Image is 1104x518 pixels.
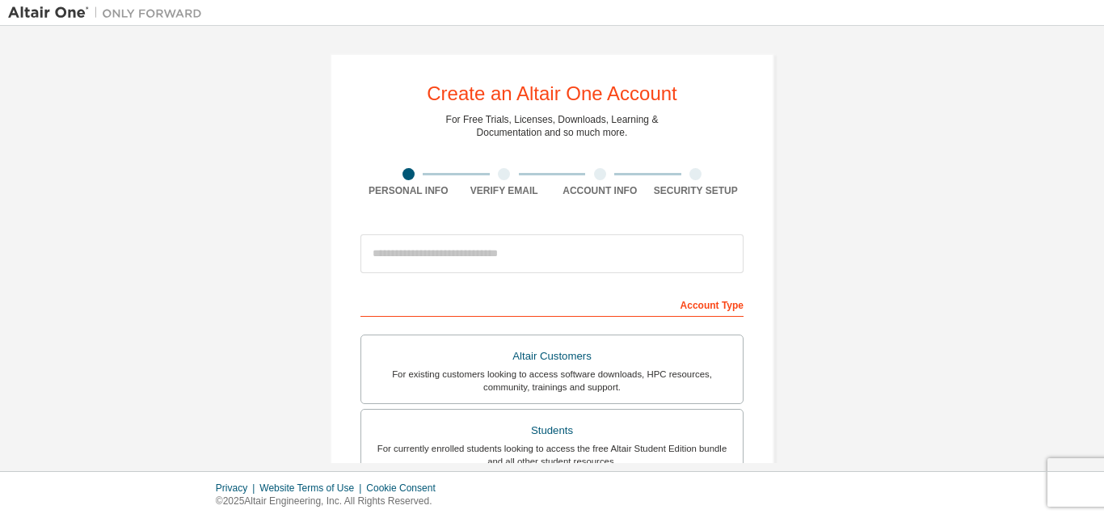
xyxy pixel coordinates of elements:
div: Students [371,419,733,442]
div: Website Terms of Use [259,482,366,495]
div: Security Setup [648,184,744,197]
div: Privacy [216,482,259,495]
div: Altair Customers [371,345,733,368]
div: Create an Altair One Account [427,84,677,103]
div: Verify Email [457,184,553,197]
div: For currently enrolled students looking to access the free Altair Student Edition bundle and all ... [371,442,733,468]
div: Cookie Consent [366,482,445,495]
div: For Free Trials, Licenses, Downloads, Learning & Documentation and so much more. [446,113,659,139]
div: For existing customers looking to access software downloads, HPC resources, community, trainings ... [371,368,733,394]
div: Account Type [360,291,744,317]
img: Altair One [8,5,210,21]
div: Personal Info [360,184,457,197]
div: Account Info [552,184,648,197]
p: © 2025 Altair Engineering, Inc. All Rights Reserved. [216,495,445,508]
